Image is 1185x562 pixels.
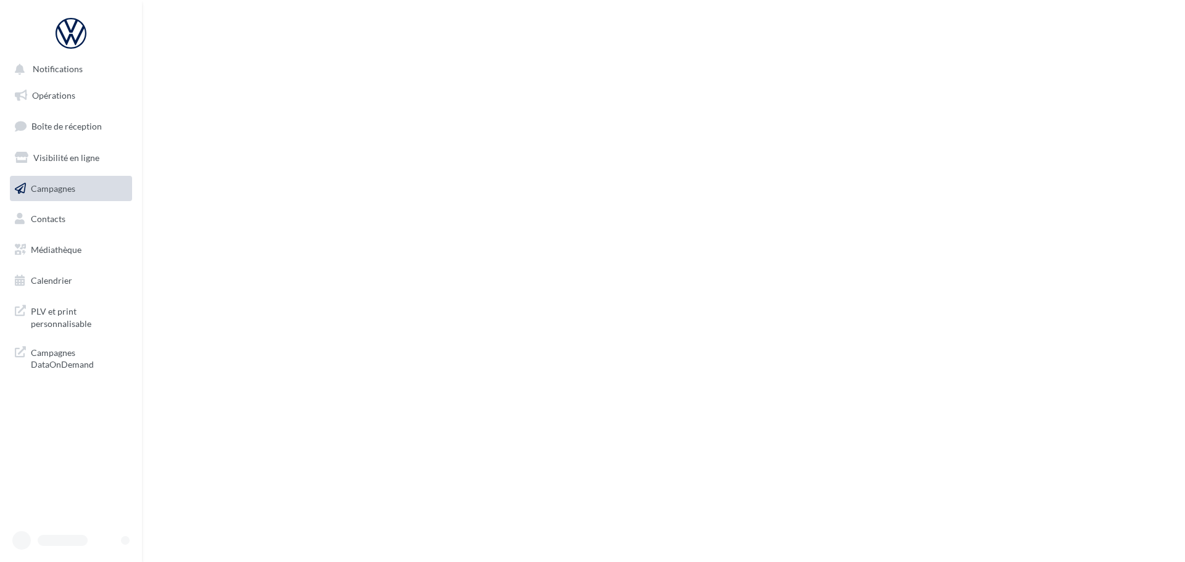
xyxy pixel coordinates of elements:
span: Campagnes DataOnDemand [31,344,127,371]
a: Campagnes [7,176,135,202]
span: Campagnes [31,183,75,193]
span: PLV et print personnalisable [31,303,127,329]
a: Médiathèque [7,237,135,263]
span: Contacts [31,213,65,224]
span: Calendrier [31,275,72,286]
a: Contacts [7,206,135,232]
span: Boîte de réception [31,121,102,131]
span: Opérations [32,90,75,101]
span: Médiathèque [31,244,81,255]
a: PLV et print personnalisable [7,298,135,334]
a: Campagnes DataOnDemand [7,339,135,376]
a: Boîte de réception [7,113,135,139]
span: Notifications [33,64,83,75]
a: Opérations [7,83,135,109]
a: Calendrier [7,268,135,294]
span: Visibilité en ligne [33,152,99,163]
a: Visibilité en ligne [7,145,135,171]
